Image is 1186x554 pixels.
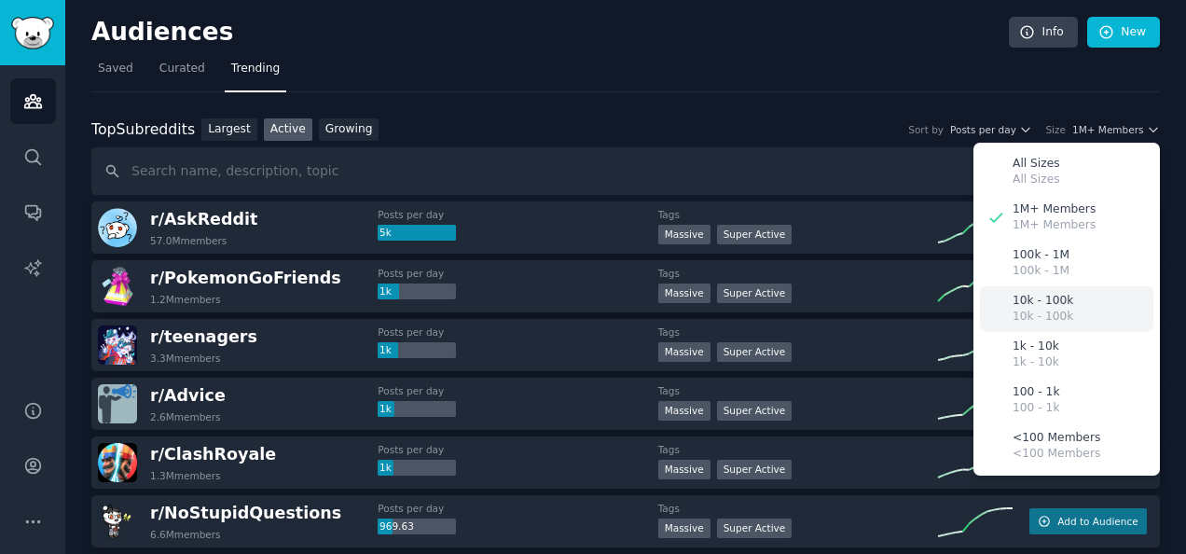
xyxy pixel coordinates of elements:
div: 1.2M members [150,293,221,306]
div: Super Active [717,284,793,303]
a: Growing [319,118,379,142]
span: r/ teenagers [150,327,257,346]
dt: Tags [658,267,938,280]
div: 2.6M members [150,410,221,423]
p: 1k - 10k [1013,339,1059,355]
dt: Posts per day [378,267,657,280]
a: New [1087,17,1160,48]
p: All Sizes [1013,156,1060,173]
dt: Tags [658,325,938,339]
a: Saved [91,54,140,92]
div: Size [1045,123,1066,136]
span: Posts per day [950,123,1016,136]
div: Super Active [717,401,793,421]
div: 969.63 [378,519,456,535]
dt: Tags [658,502,938,515]
p: 100k - 1M [1013,263,1069,280]
img: GummySearch logo [11,17,54,49]
div: 3.3M members [150,352,221,365]
p: 100k - 1M [1013,247,1069,264]
div: 5k [378,225,456,242]
dt: Tags [658,443,938,456]
p: 1M+ Members [1013,201,1096,218]
div: 1k [378,342,456,359]
div: Super Active [717,460,793,479]
span: Add to Audience [1057,515,1138,528]
dt: Posts per day [378,443,657,456]
a: Trending [225,54,286,92]
img: PokemonGoFriends [98,267,137,306]
dt: Posts per day [378,325,657,339]
img: ClashRoyale [98,443,137,482]
p: 10k - 100k [1013,309,1073,325]
span: r/ PokemonGoFriends [150,269,341,287]
img: teenagers [98,325,137,365]
p: <100 Members [1013,446,1100,463]
p: All Sizes [1013,172,1060,188]
div: Top Subreddits [91,118,195,142]
span: r/ ClashRoyale [150,445,276,464]
button: Posts per day [950,123,1032,136]
div: Massive [658,460,710,479]
button: 1M+ Members [1072,123,1160,136]
div: 1k [378,460,456,477]
div: Super Active [717,342,793,362]
div: 1k [378,401,456,418]
img: AskReddit [98,208,137,247]
dt: Tags [658,384,938,397]
span: Trending [231,61,280,77]
span: r/ NoStupidQuestions [150,504,341,522]
div: Massive [658,284,710,303]
p: 1M+ Members [1013,217,1096,234]
div: 57.0M members [150,234,227,247]
dt: Posts per day [378,208,657,221]
p: 100 - 1k [1013,400,1059,417]
div: Super Active [717,519,793,538]
img: Advice [98,384,137,423]
p: 100 - 1k [1013,384,1059,401]
div: 1k [378,284,456,300]
h2: Audiences [91,18,1009,48]
input: Search name, description, topic [91,147,1160,195]
button: Add to Audience [1029,508,1147,534]
div: Massive [658,225,710,244]
span: r/ Advice [150,386,226,405]
a: Info [1009,17,1078,48]
dt: Posts per day [378,384,657,397]
a: Largest [201,118,257,142]
div: Massive [658,401,710,421]
span: 1M+ Members [1072,123,1144,136]
p: 1k - 10k [1013,354,1059,371]
div: Massive [658,342,710,362]
dt: Tags [658,208,938,221]
img: NoStupidQuestions [98,502,137,541]
a: Curated [153,54,212,92]
div: Sort by [908,123,944,136]
span: Saved [98,61,133,77]
p: <100 Members [1013,430,1100,447]
p: 10k - 100k [1013,293,1073,310]
dt: Posts per day [378,502,657,515]
a: Active [264,118,312,142]
div: Massive [658,519,710,538]
div: 6.6M members [150,528,221,541]
div: Super Active [717,225,793,244]
span: Curated [159,61,205,77]
div: 1.3M members [150,469,221,482]
span: r/ AskReddit [150,210,257,229]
